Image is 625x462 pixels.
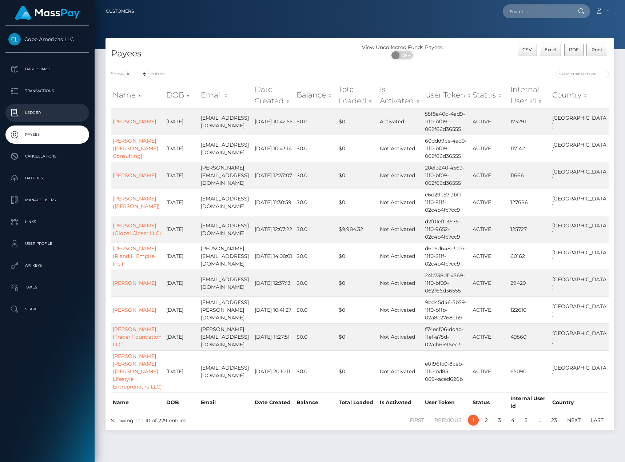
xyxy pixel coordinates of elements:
td: $0 [337,108,378,135]
a: Manage Users [5,191,89,209]
td: e01961c0-8ceb-11f0-bd85-0694aced620b [423,350,471,393]
td: [DATE] 10:42:55 [253,108,295,135]
img: MassPay Logo [15,6,80,20]
a: Search [5,300,89,318]
td: 24b738df-4569-11f0-bf09-062f66d36555 [423,270,471,296]
td: 55f8a40d-4ad9-11f0-bf09-062f66d36555 [423,108,471,135]
p: User Profile [8,238,86,249]
p: Search [8,304,86,315]
td: 117142 [509,135,550,162]
td: $0.0 [295,350,337,393]
h4: Payees [111,47,354,60]
td: $0.0 [295,189,337,216]
th: Internal User Id [509,393,550,412]
td: $0.0 [295,296,337,323]
td: 125727 [509,216,550,243]
td: [GEOGRAPHIC_DATA] [550,296,609,323]
td: [DATE] [164,296,199,323]
td: $0 [337,350,378,393]
td: [DATE] 12:07:22 [253,216,295,243]
th: Status [471,393,509,412]
th: Balance [295,393,337,412]
td: [GEOGRAPHIC_DATA] [550,189,609,216]
a: Cancellations [5,147,89,166]
img: Cope Americas LLC [8,33,21,45]
p: API Keys [8,260,86,271]
td: $0 [337,323,378,350]
td: [PERSON_NAME][EMAIL_ADDRESS][DOMAIN_NAME] [199,323,253,350]
td: $0.0 [295,135,337,162]
td: [DATE] [164,162,199,189]
th: User Token: activate to sort column ascending [423,82,471,108]
td: ACTIVE [471,323,509,350]
a: Customers [106,4,134,19]
td: [EMAIL_ADDRESS][DOMAIN_NAME] [199,189,253,216]
td: 60162 [509,243,550,270]
td: Not Activated [378,350,423,393]
td: 20ef3240-4569-11f0-bf09-062f66d36555 [423,162,471,189]
th: Date Created [253,393,295,412]
td: $0 [337,270,378,296]
td: ACTIVE [471,189,509,216]
td: 122610 [509,296,550,323]
button: CSV [518,44,537,56]
td: $9,984.32 [337,216,378,243]
td: $0 [337,243,378,270]
td: [DATE] 20:10:11 [253,350,295,393]
td: [GEOGRAPHIC_DATA] [550,270,609,296]
td: 127686 [509,189,550,216]
a: [PERSON_NAME] [113,118,156,125]
td: $0.0 [295,270,337,296]
a: 3 [494,415,505,426]
div: Showing 1 to 10 of 229 entries [111,414,312,425]
td: [DATE] [164,108,199,135]
th: Email [199,393,253,412]
a: 23 [547,415,561,426]
td: $0.0 [295,323,337,350]
a: 5 [521,415,532,426]
td: Not Activated [378,189,423,216]
span: PDF [569,47,579,52]
a: API Keys [5,256,89,275]
p: Dashboard [8,64,86,75]
td: $0 [337,296,378,323]
a: 4 [507,415,518,426]
button: Print [586,44,607,56]
td: [GEOGRAPHIC_DATA] [550,350,609,393]
a: Taxes [5,278,89,296]
td: ACTIVE [471,350,509,393]
td: 11666 [509,162,550,189]
th: User Token [423,393,471,412]
td: $0 [337,162,378,189]
th: Balance: activate to sort column ascending [295,82,337,108]
a: [PERSON_NAME] (R and H Empire Inc.) [113,245,156,267]
a: Last [587,415,608,426]
td: ACTIVE [471,108,509,135]
a: [PERSON_NAME] (Global Closer LLC) [113,222,161,236]
span: CSV [522,47,532,52]
td: Activated [378,108,423,135]
th: Is Activated: activate to sort column ascending [378,82,423,108]
input: Search transactions [556,70,609,78]
td: [DATE] [164,350,199,393]
td: [EMAIL_ADDRESS][DOMAIN_NAME] [199,108,253,135]
td: [DATE] 11:27:51 [253,323,295,350]
a: 2 [481,415,492,426]
td: ACTIVE [471,270,509,296]
p: Taxes [8,282,86,293]
th: Date Created: activate to sort column ascending [253,82,295,108]
td: [DATE] 10:43:14 [253,135,295,162]
th: Email: activate to sort column ascending [199,82,253,108]
td: 173291 [509,108,550,135]
td: 9bd45d46-5b59-11f0-b1fb-02a8c2768cb9 [423,296,471,323]
td: [EMAIL_ADDRESS][DOMAIN_NAME] [199,216,253,243]
td: [DATE] [164,135,199,162]
td: Not Activated [378,323,423,350]
th: Name: activate to sort column ascending [111,82,164,108]
td: [EMAIL_ADDRESS][DOMAIN_NAME] [199,350,253,393]
p: Payees [8,129,86,140]
th: DOB: activate to sort column descending [164,82,199,108]
input: Search... [503,4,571,18]
a: 1 [468,415,479,426]
button: PDF [564,44,584,56]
